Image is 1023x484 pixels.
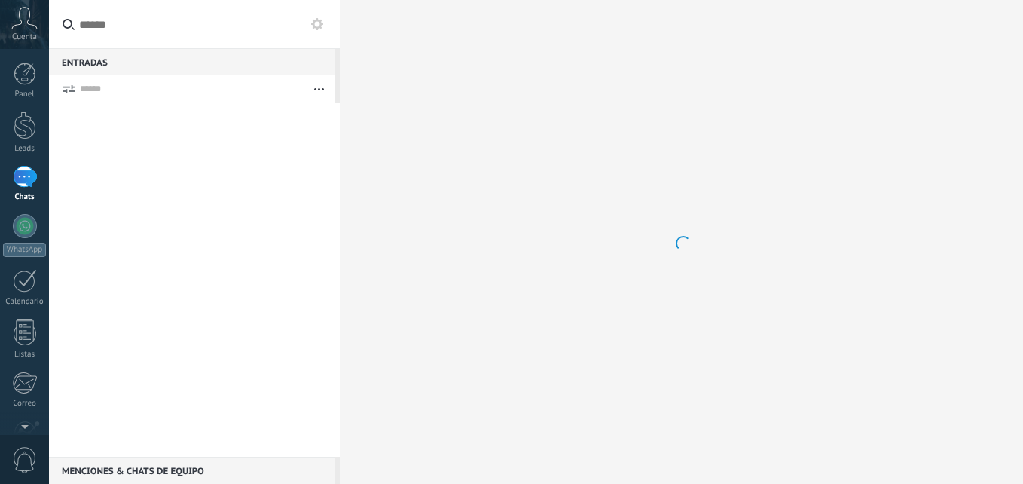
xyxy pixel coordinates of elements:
[3,399,47,409] div: Correo
[49,457,335,484] div: Menciones & Chats de equipo
[3,192,47,202] div: Chats
[3,90,47,100] div: Panel
[12,32,37,42] span: Cuenta
[303,75,335,103] button: Más
[3,243,46,257] div: WhatsApp
[3,144,47,154] div: Leads
[49,48,335,75] div: Entradas
[3,350,47,360] div: Listas
[3,297,47,307] div: Calendario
